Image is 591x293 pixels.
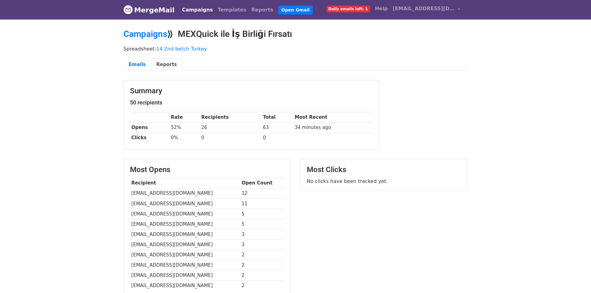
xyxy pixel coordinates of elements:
td: [EMAIL_ADDRESS][DOMAIN_NAME] [130,188,240,198]
a: Open Gmail [278,6,313,15]
a: Templates [215,4,249,16]
td: [EMAIL_ADDRESS][DOMAIN_NAME] [130,209,240,219]
th: Opens [130,122,169,133]
a: Campaigns [180,4,215,16]
a: Help [373,2,390,15]
td: [EMAIL_ADDRESS][DOMAIN_NAME] [130,281,240,291]
td: 63 [262,122,293,133]
td: 5 [240,209,284,219]
a: Reports [151,58,182,71]
td: 0 [262,133,293,143]
a: [EMAIL_ADDRESS][DOMAIN_NAME] [390,2,463,17]
td: 0 [200,133,262,143]
th: Recipients [200,112,262,122]
a: Emails [123,58,151,71]
a: Campaigns [123,29,167,39]
td: 2 [240,250,284,260]
p: No clicks have been tracked yet. [307,178,461,184]
th: Total [262,112,293,122]
iframe: Chat Widget [560,263,591,293]
a: MergeMail [123,3,175,16]
td: [EMAIL_ADDRESS][DOMAIN_NAME] [130,198,240,209]
td: 2 [240,281,284,291]
th: Most Recent [293,112,373,122]
td: 52% [169,122,200,133]
td: 12 [240,188,284,198]
td: 26 [200,122,262,133]
td: 3 [240,229,284,240]
span: Daily emails left: 1 [326,6,370,12]
h3: Most Opens [130,165,284,174]
td: [EMAIL_ADDRESS][DOMAIN_NAME] [130,260,240,270]
td: [EMAIL_ADDRESS][DOMAIN_NAME] [130,219,240,229]
span: [EMAIL_ADDRESS][DOMAIN_NAME] [393,5,455,12]
td: 3 [240,240,284,250]
td: [EMAIL_ADDRESS][DOMAIN_NAME] [130,240,240,250]
h2: ⟫ MEXQuick ile İş Birliği Fırsatı [123,29,468,39]
th: Rate [169,112,200,122]
h5: 50 recipients [130,99,373,106]
h3: Most Clicks [307,165,461,174]
a: Daily emails left: 1 [324,2,373,15]
a: Reports [249,4,276,16]
td: [EMAIL_ADDRESS][DOMAIN_NAME] [130,270,240,281]
img: MergeMail logo [123,5,133,14]
td: [EMAIL_ADDRESS][DOMAIN_NAME] [130,250,240,260]
td: 2 [240,270,284,281]
th: Recipient [130,178,240,188]
td: 2 [240,260,284,270]
p: Spreadsheet: [123,46,468,52]
td: 34 minutes ago [293,122,373,133]
td: [EMAIL_ADDRESS][DOMAIN_NAME] [130,229,240,240]
th: Open Count [240,178,284,188]
td: 5 [240,219,284,229]
td: 0% [169,133,200,143]
td: 11 [240,198,284,209]
h3: Summary [130,87,373,95]
th: Clicks [130,133,169,143]
a: 14 2nd betch Turkey [156,46,207,52]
